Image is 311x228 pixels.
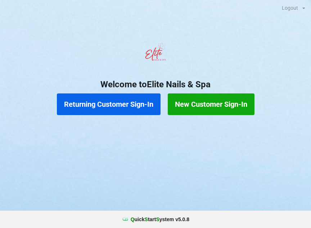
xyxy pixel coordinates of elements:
[156,216,159,222] span: S
[168,93,254,115] button: New Customer Sign-In
[131,216,135,222] span: Q
[145,216,148,222] span: S
[131,216,189,223] b: uick tart ystem v 5.0.8
[282,5,298,10] div: Logout
[141,39,170,68] img: EliteNailsSpa-Logo1.png
[57,93,161,115] button: Returning Customer Sign-In
[122,216,129,223] img: favicon.ico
